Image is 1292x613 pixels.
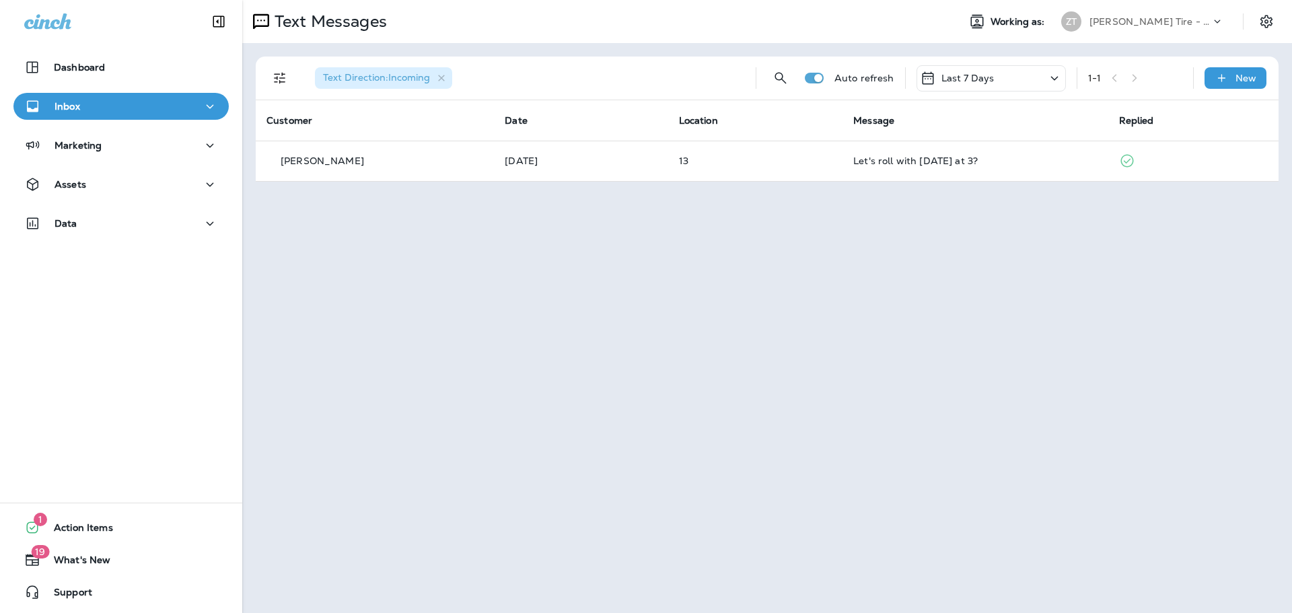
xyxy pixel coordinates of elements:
div: ZT [1061,11,1081,32]
span: 19 [31,545,49,558]
button: Settings [1254,9,1279,34]
span: What's New [40,554,110,571]
p: [PERSON_NAME] [281,155,364,166]
div: 1 - 1 [1088,73,1101,83]
button: 19What's New [13,546,229,573]
span: 1 [34,513,47,526]
p: Dashboard [54,62,105,73]
p: Text Messages [269,11,387,32]
button: Filters [266,65,293,92]
span: Location [679,114,718,127]
button: Assets [13,171,229,198]
span: Working as: [991,16,1048,28]
span: 13 [679,155,688,167]
button: Search Messages [767,65,794,92]
span: Support [40,587,92,603]
span: Date [505,114,528,127]
button: 1Action Items [13,514,229,541]
span: Customer [266,114,312,127]
div: Text Direction:Incoming [315,67,452,89]
p: Data [55,218,77,229]
span: Text Direction : Incoming [323,71,430,83]
button: Marketing [13,132,229,159]
span: Replied [1119,114,1154,127]
button: Support [13,579,229,606]
div: Let's roll with Friday at 3? [853,155,1097,166]
button: Dashboard [13,54,229,81]
p: Aug 12, 2025 01:37 PM [505,155,657,166]
p: [PERSON_NAME] Tire - Hills & [PERSON_NAME] [1089,16,1211,27]
p: Inbox [55,101,80,112]
p: Assets [55,179,86,190]
button: Data [13,210,229,237]
span: Message [853,114,894,127]
button: Inbox [13,93,229,120]
button: Collapse Sidebar [200,8,238,35]
p: Marketing [55,140,102,151]
p: New [1235,73,1256,83]
p: Auto refresh [834,73,894,83]
p: Last 7 Days [941,73,995,83]
span: Action Items [40,522,113,538]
